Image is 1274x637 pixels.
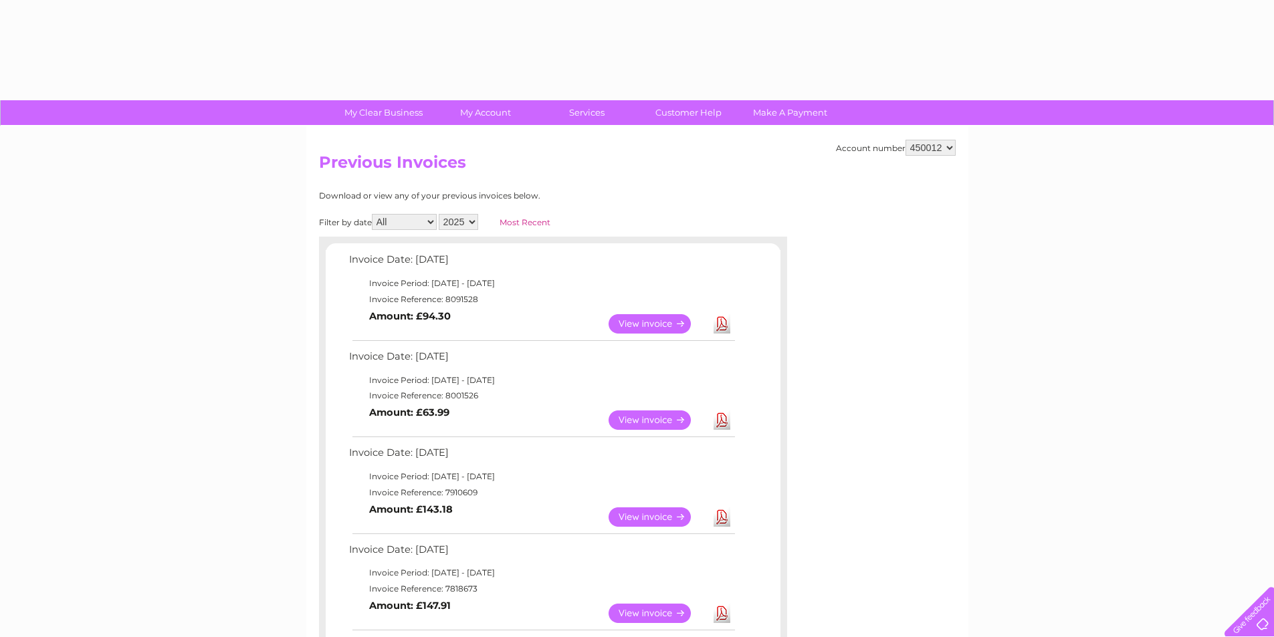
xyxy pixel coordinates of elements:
td: Invoice Date: [DATE] [346,348,737,372]
td: Invoice Reference: 8001526 [346,388,737,404]
a: View [609,604,707,623]
a: Download [714,410,730,430]
b: Amount: £94.30 [369,310,451,322]
a: Download [714,314,730,334]
div: Filter by date [319,214,670,230]
a: Make A Payment [735,100,845,125]
a: Download [714,507,730,527]
a: View [609,507,707,527]
td: Invoice Period: [DATE] - [DATE] [346,275,737,291]
a: Download [714,604,730,623]
td: Invoice Period: [DATE] - [DATE] [346,565,737,581]
a: My Clear Business [328,100,439,125]
td: Invoice Period: [DATE] - [DATE] [346,469,737,485]
div: Account number [836,140,956,156]
div: Download or view any of your previous invoices below. [319,191,670,201]
td: Invoice Reference: 7818673 [346,581,737,597]
h2: Previous Invoices [319,153,956,178]
a: My Account [430,100,540,125]
b: Amount: £147.91 [369,600,451,612]
td: Invoice Reference: 7910609 [346,485,737,501]
a: Services [532,100,642,125]
b: Amount: £63.99 [369,406,449,418]
td: Invoice Date: [DATE] [346,251,737,275]
td: Invoice Date: [DATE] [346,541,737,565]
td: Invoice Reference: 8091528 [346,291,737,307]
a: Customer Help [633,100,744,125]
b: Amount: £143.18 [369,503,453,515]
a: View [609,314,707,334]
td: Invoice Period: [DATE] - [DATE] [346,372,737,388]
a: View [609,410,707,430]
a: Most Recent [500,217,550,227]
td: Invoice Date: [DATE] [346,444,737,469]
